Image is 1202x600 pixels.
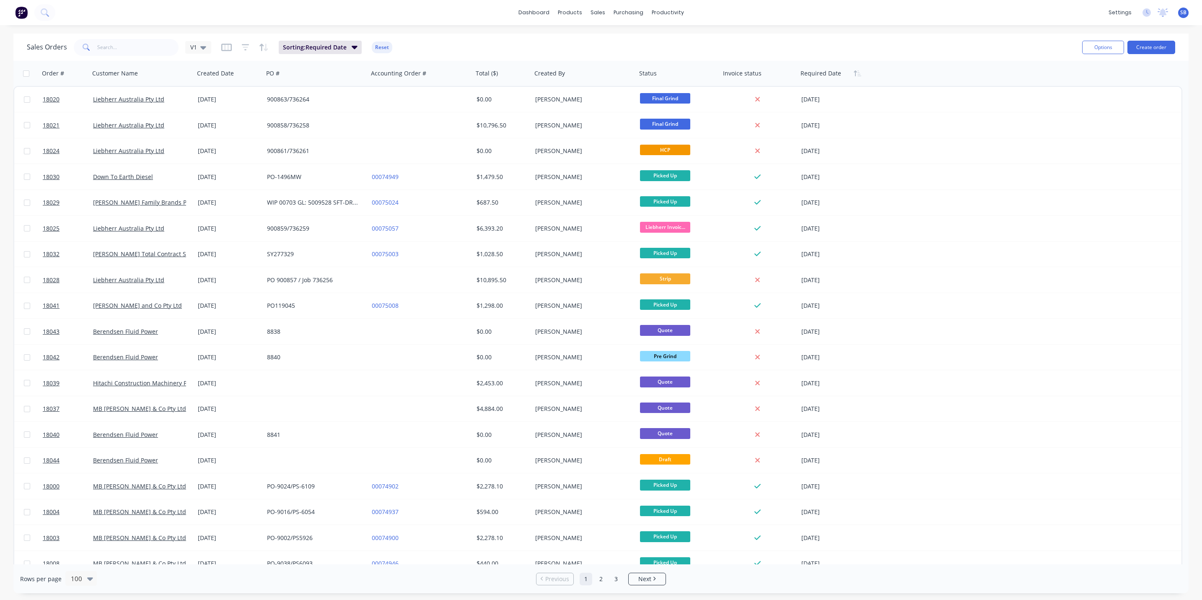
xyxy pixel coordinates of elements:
div: [PERSON_NAME] [535,173,628,181]
span: Rows per page [20,575,62,583]
div: [PERSON_NAME] [535,379,628,387]
div: $10,895.50 [477,276,526,284]
div: 900863/736264 [267,95,360,104]
div: $440.00 [477,559,526,568]
a: Berendsen Fluid Power [93,327,158,335]
a: Berendsen Fluid Power [93,353,158,361]
div: Created By [534,69,565,78]
div: $10,796.50 [477,121,526,130]
div: Customer Name [92,69,138,78]
div: [DATE] [801,456,868,465]
div: PO-9016/PS-6054 [267,508,360,516]
span: 18020 [43,95,60,104]
span: 18028 [43,276,60,284]
a: Liebherr Australia Pty Ltd [93,95,164,103]
button: Options [1082,41,1124,54]
div: [DATE] [801,276,868,284]
div: [PERSON_NAME] [535,224,628,233]
span: 18042 [43,353,60,361]
div: [DATE] [198,431,260,439]
div: [DATE] [801,405,868,413]
div: [DATE] [198,121,260,130]
span: Pre Grind [640,351,690,361]
ul: Pagination [533,573,669,585]
span: 18037 [43,405,60,413]
a: 18025 [43,216,93,241]
div: [DATE] [198,534,260,542]
div: Accounting Order # [371,69,426,78]
div: [PERSON_NAME] [535,95,628,104]
span: Picked Up [640,557,690,568]
a: 18024 [43,138,93,164]
a: MB [PERSON_NAME] & Co Pty Ltd [93,534,186,542]
div: 900859/736259 [267,224,360,233]
a: 18037 [43,396,93,421]
span: Previous [545,575,569,583]
div: PO-9002/PS5926 [267,534,360,542]
div: [DATE] [801,508,868,516]
a: 00075057 [372,224,399,232]
span: 18040 [43,431,60,439]
div: [PERSON_NAME] [535,534,628,542]
div: $0.00 [477,431,526,439]
div: [PERSON_NAME] [535,327,628,336]
span: SB [1180,9,1186,16]
a: 00074949 [372,173,399,181]
span: 18044 [43,456,60,465]
a: 00075024 [372,198,399,206]
img: Factory [15,6,28,19]
span: Quote [640,325,690,335]
span: 18029 [43,198,60,207]
div: [DATE] [801,353,868,361]
a: Hitachi Construction Machinery Pty Ltd [93,379,202,387]
a: Liebherr Australia Pty Ltd [93,121,164,129]
span: 18021 [43,121,60,130]
span: 18008 [43,559,60,568]
div: [DATE] [801,327,868,336]
div: Status [639,69,657,78]
div: [DATE] [198,379,260,387]
div: Created Date [197,69,234,78]
a: dashboard [514,6,554,19]
div: [DATE] [198,276,260,284]
button: Sorting:Required Date [279,41,362,54]
div: [PERSON_NAME] [535,353,628,361]
input: Search... [97,39,179,56]
div: [PERSON_NAME] [535,482,628,491]
a: 18003 [43,525,93,551]
div: [PERSON_NAME] [535,147,628,155]
div: [DATE] [198,250,260,258]
div: [DATE] [198,482,260,491]
div: [PERSON_NAME] [535,301,628,310]
div: [PERSON_NAME] [535,431,628,439]
span: Quote [640,377,690,387]
span: Picked Up [640,506,690,516]
div: [DATE] [801,379,868,387]
span: Strip [640,273,690,284]
span: 18039 [43,379,60,387]
div: $2,453.00 [477,379,526,387]
span: 18024 [43,147,60,155]
a: Liebherr Australia Pty Ltd [93,276,164,284]
span: Draft [640,454,690,465]
a: 18020 [43,87,93,112]
div: [PERSON_NAME] [535,198,628,207]
a: 18028 [43,268,93,293]
div: [PERSON_NAME] [535,559,628,568]
div: [DATE] [198,224,260,233]
div: sales [586,6,609,19]
div: $2,278.10 [477,534,526,542]
a: [PERSON_NAME] Total Contract Solutions (TSM) Pty Ltd [93,250,246,258]
div: SY277329 [267,250,360,258]
span: Picked Up [640,196,690,207]
span: Picked Up [640,531,690,542]
div: settings [1104,6,1136,19]
div: [DATE] [198,198,260,207]
div: [DATE] [198,173,260,181]
a: 00074902 [372,482,399,490]
span: Final Grind [640,119,690,129]
a: 00074946 [372,559,399,567]
div: PO # [266,69,280,78]
div: [PERSON_NAME] [535,276,628,284]
a: Berendsen Fluid Power [93,431,158,439]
